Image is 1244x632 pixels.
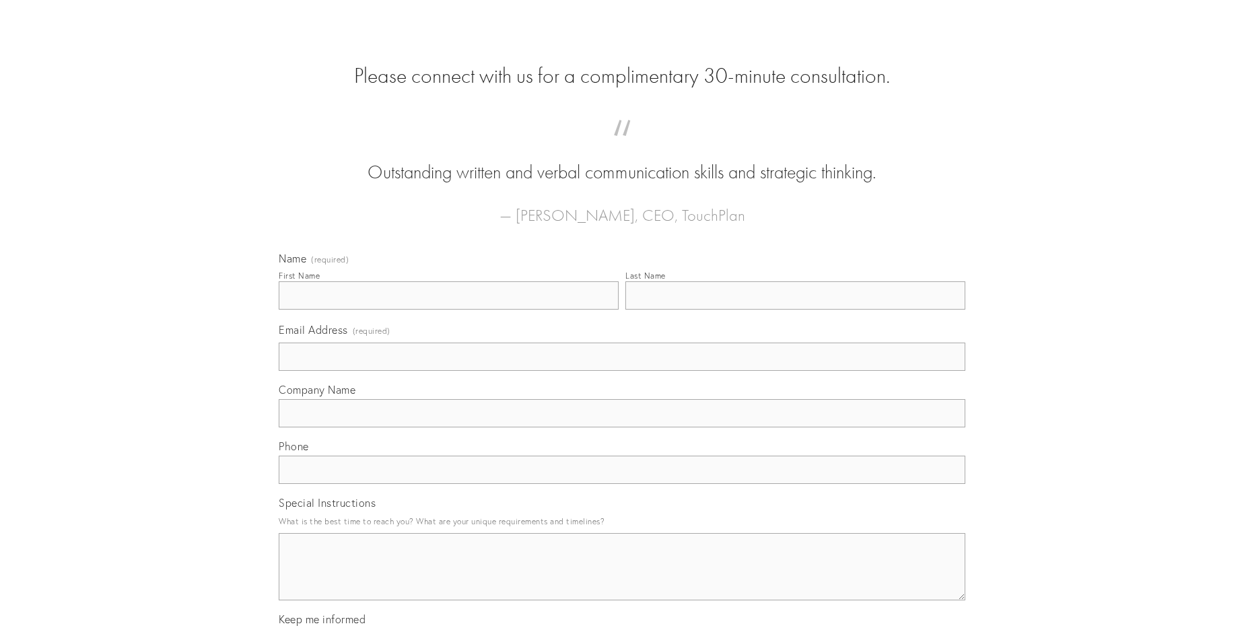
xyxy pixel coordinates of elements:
span: “ [300,133,944,160]
span: Company Name [279,383,355,396]
p: What is the best time to reach you? What are your unique requirements and timelines? [279,512,965,530]
div: First Name [279,271,320,281]
span: Special Instructions [279,496,376,510]
span: (required) [311,256,349,264]
blockquote: Outstanding written and verbal communication skills and strategic thinking. [300,133,944,186]
span: (required) [353,322,390,340]
span: Name [279,252,306,265]
h2: Please connect with us for a complimentary 30-minute consultation. [279,63,965,89]
span: Email Address [279,323,348,337]
div: Last Name [625,271,666,281]
span: Phone [279,440,309,453]
span: Keep me informed [279,612,366,626]
figcaption: — [PERSON_NAME], CEO, TouchPlan [300,186,944,229]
